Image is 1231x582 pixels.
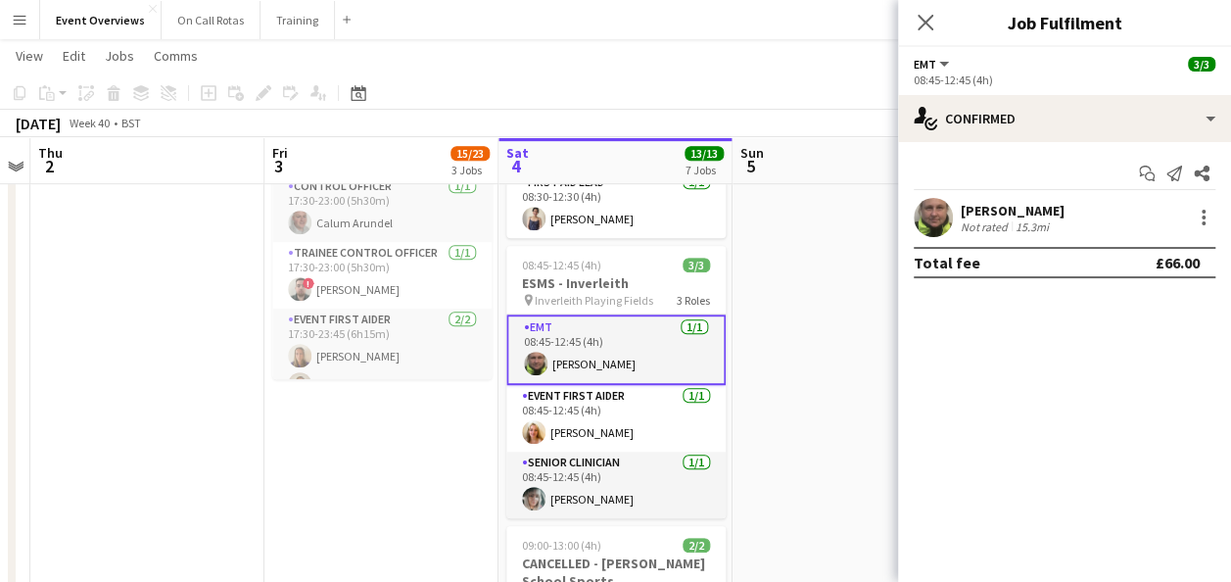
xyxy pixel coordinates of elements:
span: 13/13 [685,146,724,161]
span: Jobs [105,47,134,65]
span: 2/2 [683,538,710,553]
span: 3 [269,155,288,177]
button: Event Overviews [40,1,162,39]
span: 09:00-13:00 (4h) [522,538,601,553]
span: 4 [503,155,529,177]
span: Sun [740,144,764,162]
span: Inverleith Playing Fields [535,293,653,308]
a: View [8,43,51,69]
span: 3 Roles [677,293,710,308]
span: 08:45-12:45 (4h) [522,258,601,272]
span: Sat [506,144,529,162]
div: 15.3mi [1012,219,1053,234]
a: Jobs [97,43,142,69]
app-job-card: 17:30-23:45 (6h15m)11/11CANCELLED - Edinburgh Rugby | [GEOGRAPHIC_DATA] [GEOGRAPHIC_DATA]5 RolesC... [272,89,492,379]
span: EMT [914,57,936,72]
app-card-role: Event First Aider1/108:45-12:45 (4h)[PERSON_NAME] [506,385,726,452]
div: [DATE] [16,114,61,133]
div: 3 Jobs [451,163,489,177]
app-card-role: Senior Clinician1/108:45-12:45 (4h)[PERSON_NAME] [506,452,726,518]
h3: Job Fulfilment [898,10,1231,35]
div: 7 Jobs [686,163,723,177]
app-card-role: EMT1/108:45-12:45 (4h)[PERSON_NAME] [506,315,726,385]
div: Total fee [914,253,980,272]
span: 5 [737,155,764,177]
h3: ESMS - Inverleith [506,274,726,292]
span: 2 [35,155,63,177]
span: 15/23 [450,146,490,161]
div: £66.00 [1156,253,1200,272]
span: Week 40 [65,116,114,130]
a: Comms [146,43,206,69]
span: Comms [154,47,198,65]
span: ! [303,277,314,289]
div: Confirmed [898,95,1231,142]
app-card-role: Event First Aider2/217:30-23:45 (6h15m)[PERSON_NAME][PERSON_NAME] [272,309,492,404]
app-card-role: Trainee Control Officer1/117:30-23:00 (5h30m)![PERSON_NAME] [272,242,492,309]
span: 3/3 [1188,57,1215,72]
span: View [16,47,43,65]
app-card-role: First Aid Lead1/108:30-12:30 (4h)[PERSON_NAME] [506,171,726,238]
button: EMT [914,57,952,72]
div: Not rated [961,219,1012,234]
span: 3/3 [683,258,710,272]
a: Edit [55,43,93,69]
button: Training [260,1,335,39]
div: [PERSON_NAME] [961,202,1065,219]
app-card-role: Control Officer1/117:30-23:00 (5h30m)Calum Arundel [272,175,492,242]
span: Edit [63,47,85,65]
button: On Call Rotas [162,1,260,39]
div: BST [121,116,141,130]
div: 08:45-12:45 (4h) [914,73,1215,87]
app-job-card: 08:45-12:45 (4h)3/3ESMS - Inverleith Inverleith Playing Fields3 RolesEMT1/108:45-12:45 (4h)[PERSO... [506,246,726,518]
span: Thu [38,144,63,162]
span: Fri [272,144,288,162]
